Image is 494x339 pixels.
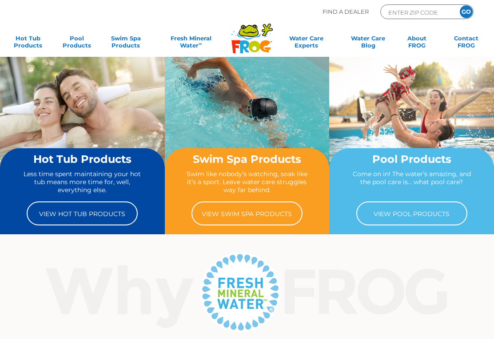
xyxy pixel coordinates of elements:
[107,35,145,52] a: Swim SpaProducts
[460,5,473,18] input: GO
[183,154,311,165] h2: Swim Spa Products
[347,170,476,194] p: Come on in! The water’s amazing, and the pool care is… what pool care?
[329,57,494,180] img: home-banner-pool-short
[9,35,47,52] a: Hot TubProducts
[29,250,465,334] img: Why Frog
[349,35,387,52] a: Water CareBlog
[18,154,147,165] h2: Hot Tub Products
[356,201,467,225] a: View Pool Products
[347,154,476,165] h2: Pool Products
[156,35,226,52] a: Fresh MineralWater∞
[191,201,303,225] a: View Swim Spa Products
[398,35,436,52] a: AboutFROG
[199,41,202,46] sup: ∞
[27,201,138,225] a: View Hot Tub Products
[275,35,338,52] a: Water CareExperts
[58,35,96,52] a: PoolProducts
[323,4,369,19] p: Find A Dealer
[165,57,330,180] img: home-banner-swim-spa-short
[447,35,485,52] a: ContactFROG
[387,7,447,17] input: Zip Code Form
[183,170,311,194] p: Swim like nobody’s watching, soak like it’s a sport. Leave water care struggles way far behind.
[18,170,147,194] p: Less time spent maintaining your hot tub means more time for, well, everything else.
